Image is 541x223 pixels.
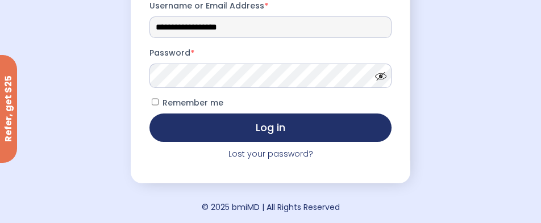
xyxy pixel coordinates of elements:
[149,113,392,142] button: Log in
[201,200,339,214] div: © 2025 bmiMD | All Rights Reserved
[149,45,392,61] label: Password
[152,98,159,106] input: Remember me
[228,148,313,159] a: Lost your password?
[163,97,223,108] span: Remember me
